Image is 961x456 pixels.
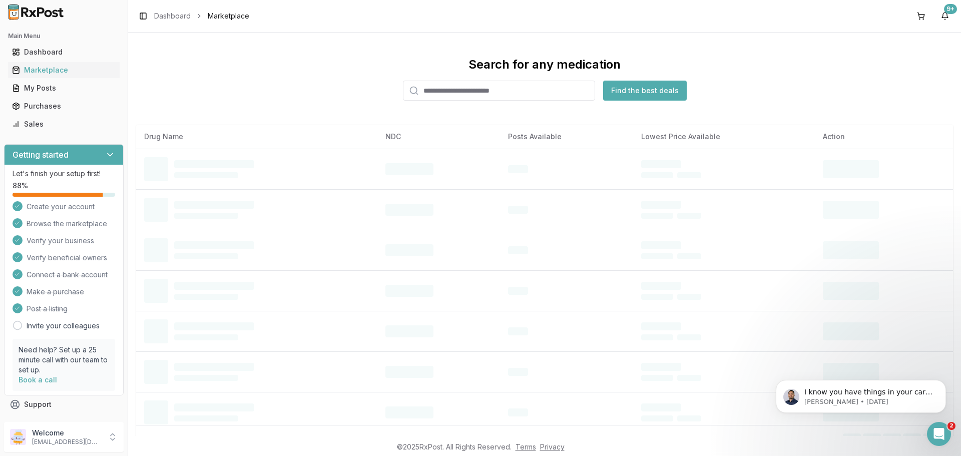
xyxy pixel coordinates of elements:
[8,79,120,97] a: My Posts
[27,236,94,246] span: Verify your business
[27,219,107,229] span: Browse the marketplace
[944,4,957,14] div: 9+
[468,57,621,73] div: Search for any medication
[633,125,815,149] th: Lowest Price Available
[377,125,500,149] th: NDC
[8,43,120,61] a: Dashboard
[44,29,172,87] span: I know you have things in your cart but wanted to give you heads up some pharmacies might be clos...
[19,375,57,384] a: Book a call
[4,116,124,132] button: Sales
[12,101,116,111] div: Purchases
[516,442,536,451] a: Terms
[8,61,120,79] a: Marketplace
[12,83,116,93] div: My Posts
[12,47,116,57] div: Dashboard
[603,81,687,101] button: Find the best deals
[27,253,107,263] span: Verify beneficial owners
[4,413,124,431] button: Feedback
[154,11,191,21] a: Dashboard
[24,417,58,427] span: Feedback
[27,287,84,297] span: Make a purchase
[927,422,951,446] iframe: Intercom live chat
[4,4,68,20] img: RxPost Logo
[540,442,565,451] a: Privacy
[13,149,69,161] h3: Getting started
[208,11,249,21] span: Marketplace
[27,202,95,212] span: Create your account
[4,80,124,96] button: My Posts
[937,8,953,24] button: 9+
[13,181,28,191] span: 88 %
[500,125,633,149] th: Posts Available
[4,395,124,413] button: Support
[8,115,120,133] a: Sales
[761,359,961,429] iframe: Intercom notifications message
[815,125,953,149] th: Action
[44,39,173,48] p: Message from Manuel, sent 5d ago
[10,429,26,445] img: User avatar
[32,428,102,438] p: Welcome
[154,11,249,21] nav: breadcrumb
[947,422,955,430] span: 2
[4,62,124,78] button: Marketplace
[13,169,115,179] p: Let's finish your setup first!
[12,65,116,75] div: Marketplace
[4,98,124,114] button: Purchases
[27,321,100,331] a: Invite your colleagues
[27,304,68,314] span: Post a listing
[136,125,377,149] th: Drug Name
[8,97,120,115] a: Purchases
[4,44,124,60] button: Dashboard
[19,345,109,375] p: Need help? Set up a 25 minute call with our team to set up.
[32,438,102,446] p: [EMAIL_ADDRESS][DOMAIN_NAME]
[8,32,120,40] h2: Main Menu
[27,270,108,280] span: Connect a bank account
[12,119,116,129] div: Sales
